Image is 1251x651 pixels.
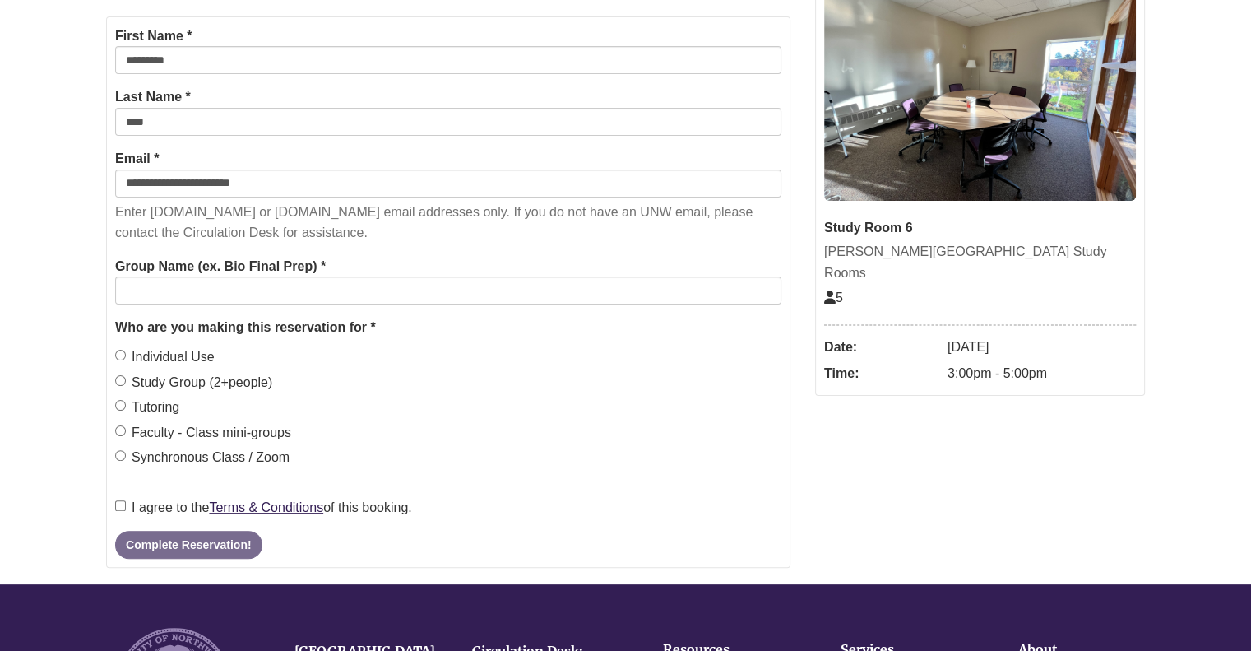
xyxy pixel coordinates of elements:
[115,450,126,461] input: Synchronous Class / Zoom
[115,375,126,386] input: Study Group (2+people)
[824,217,1136,239] div: Study Room 6
[824,360,939,387] dt: Time:
[115,400,126,411] input: Tutoring
[824,241,1136,283] div: [PERSON_NAME][GEOGRAPHIC_DATA] Study Rooms
[115,202,781,244] p: Enter [DOMAIN_NAME] or [DOMAIN_NAME] email addresses only. If you do not have an UNW email, pleas...
[115,500,126,511] input: I agree to theTerms & Conditionsof this booking.
[115,397,179,418] label: Tutoring
[115,26,192,47] label: First Name *
[115,86,191,108] label: Last Name *
[824,334,939,360] dt: Date:
[115,531,262,559] button: Complete Reservation!
[115,148,159,170] label: Email *
[115,425,126,436] input: Faculty - Class mini-groups
[115,422,291,444] label: Faculty - Class mini-groups
[115,372,272,393] label: Study Group (2+people)
[115,350,126,360] input: Individual Use
[824,291,843,305] span: The capacity of this space
[948,334,1136,360] dd: [DATE]
[115,346,215,368] label: Individual Use
[209,500,323,514] a: Terms & Conditions
[115,497,412,518] label: I agree to the of this booking.
[948,360,1136,387] dd: 3:00pm - 5:00pm
[115,256,326,277] label: Group Name (ex. Bio Final Prep) *
[115,317,781,338] legend: Who are you making this reservation for *
[115,447,290,468] label: Synchronous Class / Zoom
